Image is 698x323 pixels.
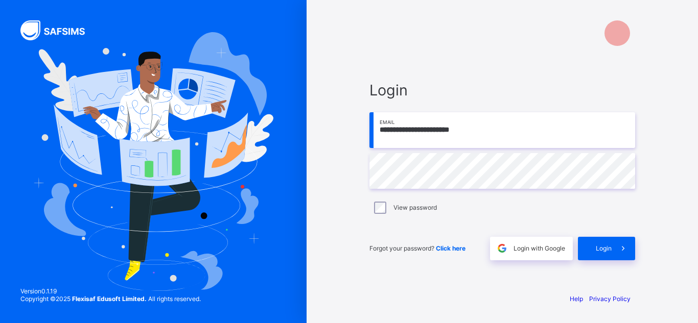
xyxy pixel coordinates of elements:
span: Login with Google [514,244,565,252]
label: View password [393,204,437,211]
img: google.396cfc9801f0270233282035f929180a.svg [496,242,508,254]
span: Forgot your password? [369,244,466,252]
span: Login [369,81,635,99]
span: Version 0.1.19 [20,287,201,295]
span: Login [596,244,612,252]
img: Hero Image [33,32,274,290]
a: Help [570,295,583,303]
span: Copyright © 2025 All rights reserved. [20,295,201,303]
strong: Flexisaf Edusoft Limited. [72,295,147,303]
img: SAFSIMS Logo [20,20,97,40]
a: Click here [436,244,466,252]
a: Privacy Policy [589,295,631,303]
